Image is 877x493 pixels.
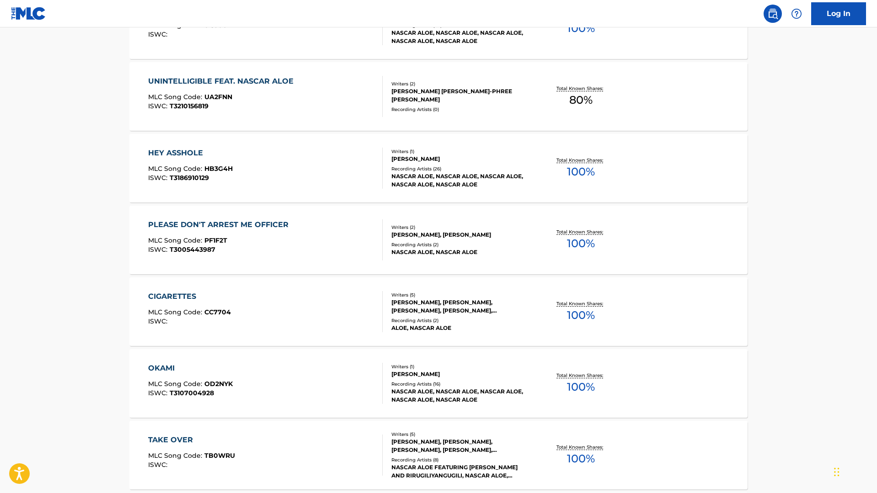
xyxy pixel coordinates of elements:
[567,307,595,323] span: 100 %
[556,300,605,307] p: Total Known Shares:
[567,235,595,252] span: 100 %
[391,456,529,463] div: Recording Artists ( 8 )
[391,224,529,231] div: Writers ( 2 )
[556,444,605,451] p: Total Known Shares:
[148,291,231,302] div: CIGARETTES
[204,451,235,460] span: TB0WRU
[567,379,595,395] span: 100 %
[170,389,214,397] span: T3107004928
[204,164,233,173] span: HB3G4H
[148,30,170,38] span: ISWC :
[391,87,529,104] div: [PERSON_NAME] [PERSON_NAME]-PHREE [PERSON_NAME]
[391,155,529,163] div: [PERSON_NAME]
[791,8,802,19] img: help
[391,387,529,404] div: NASCAR ALOE, NASCAR ALOE, NASCAR ALOE, NASCAR ALOE, NASCAR ALOE
[391,317,529,324] div: Recording Artists ( 2 )
[391,292,529,298] div: Writers ( 5 )
[787,5,806,23] div: Help
[129,62,748,131] a: UNINTELLIGIBLE FEAT. NASCAR ALOEMLC Song Code:UA2FNNISWC:T3210156819Writers (2)[PERSON_NAME] [PER...
[148,317,170,325] span: ISWC :
[148,363,233,374] div: OKAMI
[129,277,748,346] a: CIGARETTESMLC Song Code:CC7704ISWC:Writers (5)[PERSON_NAME], [PERSON_NAME], [PERSON_NAME], [PERSO...
[148,76,298,87] div: UNINTELLIGIBLE FEAT. NASCAR ALOE
[391,438,529,454] div: [PERSON_NAME], [PERSON_NAME], [PERSON_NAME], [PERSON_NAME], [PERSON_NAME]
[391,363,529,370] div: Writers ( 1 )
[567,20,595,37] span: 100 %
[556,372,605,379] p: Total Known Shares:
[148,435,235,445] div: TAKE OVER
[148,164,204,173] span: MLC Song Code :
[391,241,529,248] div: Recording Artists ( 2 )
[148,219,293,230] div: PLEASE DON'T ARREST ME OFFICER
[391,29,529,45] div: NASCAR ALOE, NASCAR ALOE, NASCAR ALOE, NASCAR ALOE, NASCAR ALOE
[11,7,46,20] img: MLC Logo
[148,236,204,244] span: MLC Song Code :
[170,174,209,182] span: T3186910129
[148,461,170,469] span: ISWC :
[148,102,170,110] span: ISWC :
[170,245,215,254] span: T3005443987
[204,236,227,244] span: PF1F2T
[204,308,231,316] span: CC7704
[148,174,170,182] span: ISWC :
[391,80,529,87] div: Writers ( 2 )
[148,380,204,388] span: MLC Song Code :
[148,389,170,397] span: ISWC :
[567,164,595,180] span: 100 %
[391,463,529,480] div: NASCAR ALOE FEATURING [PERSON_NAME] AND RIRUGILIYANGUGILI, NASCAR ALOE, NASCAR ALOE, NASCAR ALOE,...
[148,245,170,254] span: ISWC :
[834,458,840,486] div: Drag
[204,93,232,101] span: UA2FNN
[556,157,605,164] p: Total Known Shares:
[129,206,748,274] a: PLEASE DON'T ARREST ME OFFICERMLC Song Code:PF1F2TISWC:T3005443987Writers (2)[PERSON_NAME], [PERS...
[556,85,605,92] p: Total Known Shares:
[811,2,866,25] a: Log In
[391,148,529,155] div: Writers ( 1 )
[129,349,748,418] a: OKAMIMLC Song Code:OD2NYKISWC:T3107004928Writers (1)[PERSON_NAME]Recording Artists (16)NASCAR ALO...
[148,148,233,159] div: HEY ASSHOLE
[204,380,233,388] span: OD2NYK
[129,421,748,489] a: TAKE OVERMLC Song Code:TB0WRUISWC:Writers (5)[PERSON_NAME], [PERSON_NAME], [PERSON_NAME], [PERSON...
[556,228,605,235] p: Total Known Shares:
[391,172,529,189] div: NASCAR ALOE, NASCAR ALOE, NASCAR ALOE, NASCAR ALOE, NASCAR ALOE
[767,8,778,19] img: search
[764,5,782,23] a: Public Search
[148,93,204,101] span: MLC Song Code :
[567,451,595,467] span: 100 %
[129,134,748,202] a: HEY ASSHOLEMLC Song Code:HB3G4HISWC:T3186910129Writers (1)[PERSON_NAME]Recording Artists (26)NASC...
[170,102,209,110] span: T3210156819
[148,308,204,316] span: MLC Song Code :
[391,431,529,438] div: Writers ( 5 )
[391,381,529,387] div: Recording Artists ( 16 )
[831,449,877,493] iframe: Chat Widget
[569,92,593,108] span: 80 %
[391,165,529,172] div: Recording Artists ( 26 )
[391,231,529,239] div: [PERSON_NAME], [PERSON_NAME]
[391,324,529,332] div: ALOE, NASCAR ALOE
[391,248,529,256] div: NASCAR ALOE, NASCAR ALOE
[148,451,204,460] span: MLC Song Code :
[391,298,529,315] div: [PERSON_NAME], [PERSON_NAME], [PERSON_NAME], [PERSON_NAME], [PERSON_NAME]
[391,106,529,113] div: Recording Artists ( 0 )
[391,370,529,378] div: [PERSON_NAME]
